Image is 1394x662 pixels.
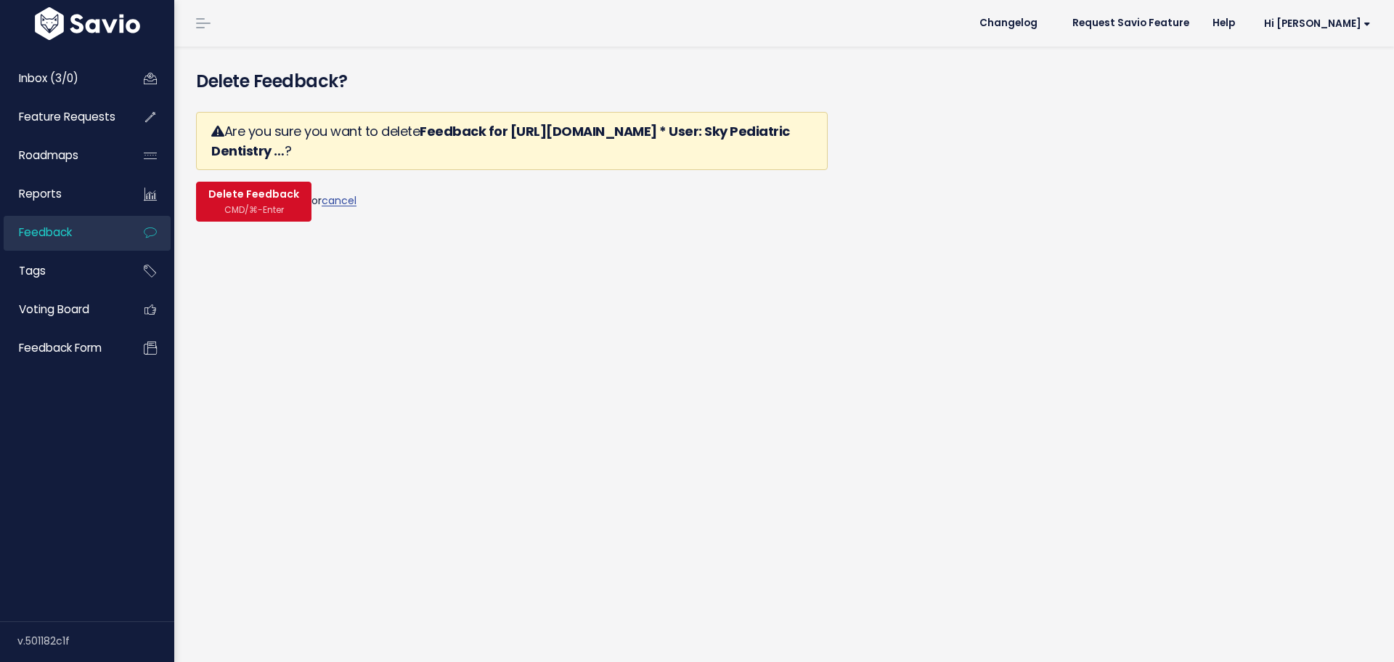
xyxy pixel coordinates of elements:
[979,18,1038,28] span: Changelog
[4,62,121,95] a: Inbox (3/0)
[224,204,284,215] span: CMD/⌘-Enter
[196,112,828,222] form: or
[4,177,121,211] a: Reports
[1201,12,1247,34] a: Help
[19,186,62,201] span: Reports
[19,109,115,124] span: Feature Requests
[1061,12,1201,34] a: Request Savio Feature
[1247,12,1382,35] a: Hi [PERSON_NAME]
[4,139,121,172] a: Roadmaps
[211,121,812,161] h3: Are you sure you want to delete ?
[1264,18,1371,29] span: Hi [PERSON_NAME]
[19,340,102,355] span: Feedback form
[31,7,144,40] img: logo-white.9d6f32f41409.svg
[196,182,311,222] button: Delete Feedback CMD/⌘-Enter
[17,622,174,660] div: v.501182c1f
[4,216,121,249] a: Feedback
[4,100,121,134] a: Feature Requests
[19,225,72,240] span: Feedback
[4,293,121,326] a: Voting Board
[4,331,121,365] a: Feedback form
[4,254,121,288] a: Tags
[211,122,790,160] strong: Feedback for [URL][DOMAIN_NAME] * User: Sky Pediatric Dentistry …
[196,68,1372,94] h4: Delete Feedback?
[19,263,46,278] span: Tags
[208,188,299,201] span: Delete Feedback
[19,70,78,86] span: Inbox (3/0)
[19,148,78,163] span: Roadmaps
[19,302,89,317] span: Voting Board
[322,193,356,208] a: cancel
